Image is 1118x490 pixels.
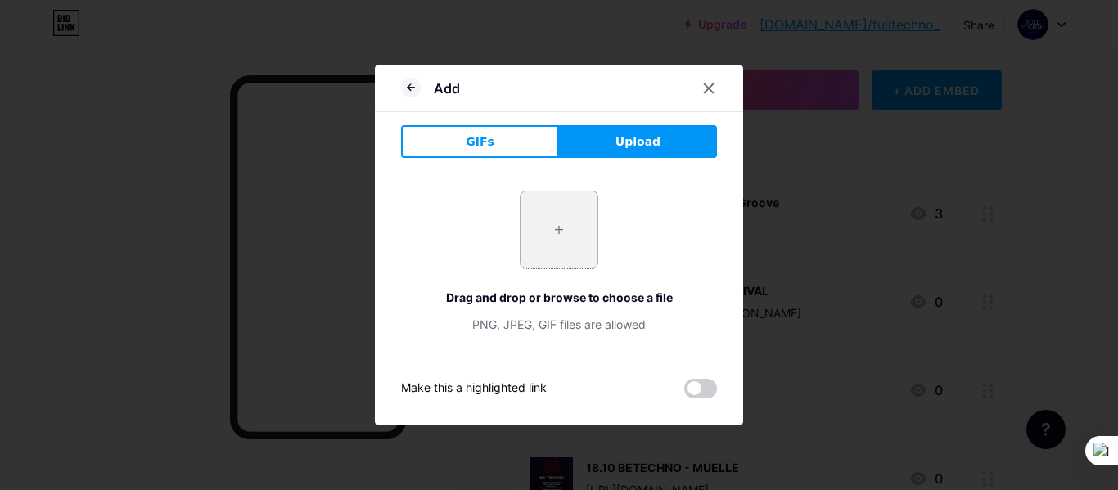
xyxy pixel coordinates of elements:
div: Add [434,79,460,98]
button: Upload [559,125,717,158]
div: Drag and drop or browse to choose a file [401,289,717,306]
div: PNG, JPEG, GIF files are allowed [401,316,717,333]
span: Upload [615,133,660,151]
button: GIFs [401,125,559,158]
div: Make this a highlighted link [401,379,547,398]
span: GIFs [466,133,494,151]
